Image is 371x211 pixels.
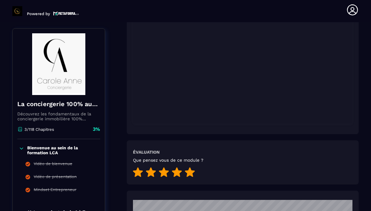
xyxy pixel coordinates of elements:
[27,11,50,16] p: Powered by
[27,145,99,155] p: Bienvenue au sein de la formation LCA
[34,187,76,194] div: Mindset Entrepreneur
[34,161,72,168] div: Vidéo de bienvenue
[12,6,22,16] img: logo-branding
[93,126,100,133] p: 3%
[53,11,79,16] img: logo
[133,150,160,155] h6: Évaluation
[17,33,100,95] img: banner
[17,100,100,108] h4: La conciergerie 100% automatisée
[24,127,54,132] p: 3/118 Chapitres
[17,111,100,121] p: Découvrez les fondamentaux de la conciergerie immobilière 100% automatisée. Cette formation est c...
[133,158,203,163] h5: Que pensez vous de ce module ?
[34,174,77,181] div: Vidéo de présentation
